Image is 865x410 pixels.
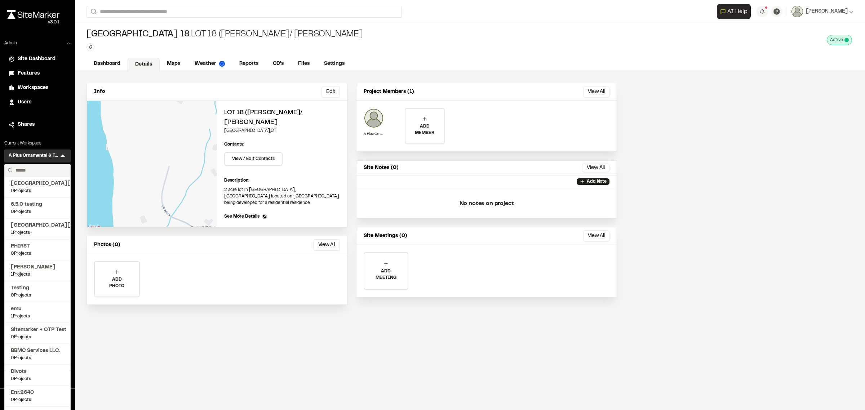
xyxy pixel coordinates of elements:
span: 1 Projects [11,271,64,278]
a: [GEOGRAPHIC_DATA][US_STATE]0Projects [11,180,64,194]
span: Users [18,98,31,106]
span: Divots [11,368,64,376]
a: Maps [160,57,187,71]
a: Dashboard [86,57,128,71]
div: Oh geez...please don't... [7,19,59,26]
span: 0 Projects [11,292,64,299]
a: 6.5.0 testing0Projects [11,201,64,215]
img: precipai.png [219,61,225,67]
p: Site Notes (0) [364,164,399,172]
img: A Plus Ornamental and Turf Specialists, LLC [364,108,384,128]
p: ADD MEMBER [405,123,444,136]
p: Site Meetings (0) [364,232,407,240]
div: This project is active and counting against your active project count. [827,35,852,45]
span: [GEOGRAPHIC_DATA] 18 [86,29,190,40]
span: 0 Projects [11,250,64,257]
a: Workspaces [9,84,66,92]
a: BBMC Services LLC.0Projects [11,347,64,361]
span: Enr.2640 [11,389,64,397]
a: Divots0Projects [11,368,64,382]
p: 2 acre lot in [GEOGRAPHIC_DATA], [GEOGRAPHIC_DATA] located on [GEOGRAPHIC_DATA] being developed f... [224,187,340,206]
p: A Plus Ornamental and Turf Specialists, LLC [364,131,384,137]
button: [PERSON_NAME] [791,6,853,17]
a: Details [128,58,160,71]
a: Settings [317,57,352,71]
span: Shares [18,121,35,129]
span: Site Dashboard [18,55,56,63]
p: No notes on project [362,192,611,215]
p: ADD PHOTO [95,276,139,289]
a: Testing0Projects [11,284,64,299]
a: Shares [9,121,66,129]
span: This project is active and counting against your active project count. [844,38,849,42]
span: 0 Projects [11,188,64,194]
button: Search [86,6,99,18]
span: 0 Projects [11,376,64,382]
p: Admin [4,40,17,46]
span: [GEOGRAPHIC_DATA][US_STATE] [11,180,64,188]
span: 0 Projects [11,355,64,361]
span: emu [11,305,64,313]
button: Open AI Assistant [717,4,751,19]
span: Features [18,70,40,77]
p: ADD MEETING [364,268,408,281]
span: 0 Projects [11,209,64,215]
span: 1 Projects [11,313,64,320]
a: [GEOGRAPHIC_DATA][US_STATE]1Projects [11,222,64,236]
span: [PERSON_NAME] [11,263,64,271]
button: Edit Tags [86,43,94,51]
button: Edit [321,86,340,98]
a: CD's [266,57,291,71]
a: emu1Projects [11,305,64,320]
span: Testing [11,284,64,292]
img: User [791,6,803,17]
a: [PERSON_NAME]1Projects [11,263,64,278]
p: Photos (0) [94,241,120,249]
p: Contacts: [224,141,244,148]
a: Features [9,70,66,77]
img: rebrand.png [7,10,59,19]
a: Reports [232,57,266,71]
a: Users [9,98,66,106]
button: View All [314,239,340,251]
div: Lot 18 ([PERSON_NAME]/ [PERSON_NAME] [86,29,363,40]
a: Sitemarker + OTP Test0Projects [11,326,64,340]
span: [PERSON_NAME] [806,8,848,15]
a: Files [291,57,317,71]
a: PHIRST0Projects [11,242,64,257]
span: 1 Projects [11,229,64,236]
p: [GEOGRAPHIC_DATA] , CT [224,128,340,134]
p: Add Note [587,178,607,185]
span: Active [830,37,843,43]
span: 0 Projects [11,334,64,340]
span: 6.5.0 testing [11,201,64,209]
span: AI Help [727,7,748,16]
p: Project Members (1) [364,88,414,96]
span: BBMC Services LLC. [11,347,64,355]
button: View All [583,230,609,242]
div: Open AI Assistant [717,4,754,19]
span: [GEOGRAPHIC_DATA][US_STATE] [11,222,64,229]
p: Current Workspace [4,140,71,147]
a: Weather [187,57,232,71]
button: View All [582,164,609,172]
a: Enr.26400Projects [11,389,64,403]
a: Site Dashboard [9,55,66,63]
h2: Lot 18 ([PERSON_NAME]/ [PERSON_NAME] [224,108,340,128]
span: 0 Projects [11,397,64,403]
span: Sitemarker + OTP Test [11,326,64,334]
p: Description: [224,177,340,184]
h3: A Plus Ornamental & Turf Specialists LLC [9,152,59,160]
button: View All [583,86,609,98]
span: PHIRST [11,242,64,250]
p: Info [94,88,105,96]
span: See More Details [224,213,259,220]
button: View / Edit Contacts [224,152,283,166]
span: Workspaces [18,84,48,92]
